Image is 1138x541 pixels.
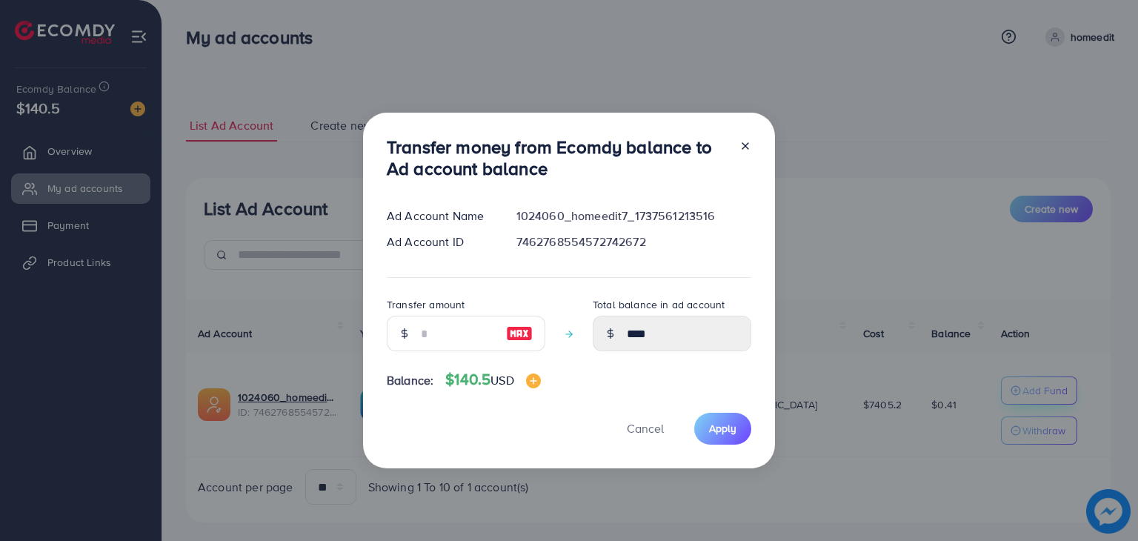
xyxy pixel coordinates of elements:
div: Ad Account ID [375,233,505,250]
span: Balance: [387,372,433,389]
div: 1024060_homeedit7_1737561213516 [505,208,763,225]
h3: Transfer money from Ecomdy balance to Ad account balance [387,136,728,179]
label: Transfer amount [387,297,465,312]
div: 7462768554572742672 [505,233,763,250]
button: Apply [694,413,751,445]
img: image [506,325,533,342]
button: Cancel [608,413,682,445]
h4: $140.5 [445,371,540,389]
div: Ad Account Name [375,208,505,225]
span: Apply [709,421,736,436]
span: USD [490,372,513,388]
span: Cancel [627,420,664,437]
label: Total balance in ad account [593,297,725,312]
img: image [526,374,541,388]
